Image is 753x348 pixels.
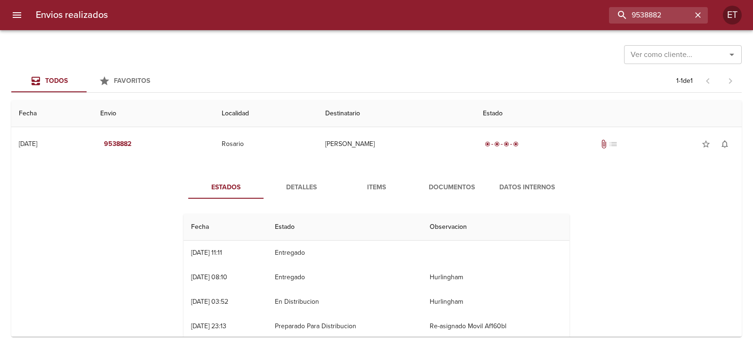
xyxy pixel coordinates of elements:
button: Activar notificaciones [715,135,734,154]
span: Documentos [420,182,484,194]
span: Estados [194,182,258,194]
td: Rosario [214,127,317,161]
div: [DATE] 11:11 [191,249,222,257]
span: Pagina siguiente [719,70,742,92]
span: No tiene pedido asociado [609,139,618,149]
div: Tabs Envios [11,70,162,92]
td: Preparado Para Distribucion [267,314,422,339]
div: [DATE] 23:13 [191,322,226,330]
span: radio_button_checked [513,141,519,147]
span: Datos Internos [495,182,559,194]
div: ET [723,6,742,24]
div: Abrir información de usuario [723,6,742,24]
th: Fecha [11,100,93,127]
td: [PERSON_NAME] [318,127,476,161]
span: radio_button_checked [504,141,509,147]
span: notifications_none [720,139,729,149]
td: Hurlingham [422,265,569,290]
div: Tabs detalle de guia [188,176,565,199]
th: Localidad [214,100,317,127]
span: Pagina anterior [697,76,719,85]
button: 9538882 [100,136,135,153]
td: Entregado [267,265,422,290]
th: Fecha [184,214,267,241]
em: 9538882 [104,138,131,150]
div: [DATE] 08:10 [191,273,227,281]
p: 1 - 1 de 1 [676,76,693,86]
th: Envio [93,100,214,127]
div: Entregado [483,139,521,149]
span: star_border [701,139,711,149]
th: Estado [267,214,422,241]
button: menu [6,4,28,26]
td: Re-asignado Movil Af160bl [422,314,569,339]
span: radio_button_checked [485,141,490,147]
input: buscar [609,7,692,24]
td: Entregado [267,241,422,265]
h6: Envios realizados [36,8,108,23]
th: Observacion [422,214,569,241]
span: Detalles [269,182,333,194]
span: Todos [45,77,68,85]
div: [DATE] [19,140,37,148]
th: Estado [475,100,742,127]
span: radio_button_checked [494,141,500,147]
span: Tiene documentos adjuntos [599,139,609,149]
td: Hurlingham [422,290,569,314]
span: Items [344,182,409,194]
td: En Distribucion [267,290,422,314]
div: [DATE] 03:52 [191,298,228,306]
button: Agregar a favoritos [697,135,715,154]
button: Abrir [725,48,738,61]
th: Destinatario [318,100,476,127]
span: Favoritos [114,77,150,85]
